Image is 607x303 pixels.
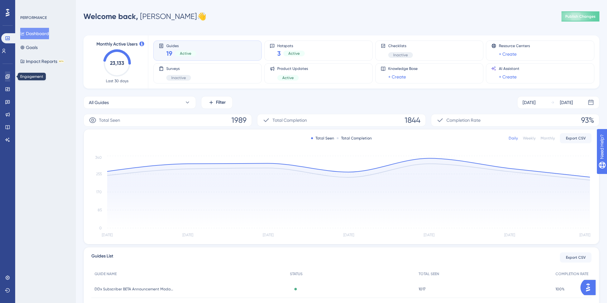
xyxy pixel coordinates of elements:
button: Publish Changes [561,11,599,22]
div: [DATE] [523,99,536,106]
span: Last 30 days [106,78,128,83]
span: Export CSV [566,255,586,260]
button: Export CSV [560,133,592,143]
span: Surveys [166,66,191,71]
span: STATUS [290,271,303,276]
span: Knowledge Base [388,66,418,71]
div: Weekly [523,136,536,141]
span: Active [180,51,191,56]
span: Inactive [171,75,186,80]
span: Inactive [393,53,408,58]
tspan: 170 [96,190,102,194]
div: [PERSON_NAME] 👋 [83,11,206,22]
span: GUIDE NAME [95,271,117,276]
a: + Create [499,73,517,81]
button: Dashboard [20,28,49,39]
span: Checklists [388,43,413,48]
button: Export CSV [560,252,592,263]
span: Welcome back, [83,12,138,21]
div: [DATE] [560,99,573,106]
span: Total Seen [99,116,120,124]
button: Impact ReportsBETA [20,56,64,67]
span: Resource Centers [499,43,530,48]
span: 1017 [419,287,426,292]
div: Daily [509,136,518,141]
div: Monthly [541,136,555,141]
tspan: [DATE] [102,233,113,237]
tspan: [DATE] [504,233,515,237]
span: All Guides [89,99,109,106]
span: Monthly Active Users [96,40,138,48]
span: AI Assistant [499,66,519,71]
tspan: [DATE] [424,233,434,237]
a: + Create [388,73,406,81]
tspan: 255 [96,172,102,176]
tspan: [DATE] [343,233,354,237]
span: 3 [277,49,281,58]
span: Guides [166,43,196,48]
span: 1844 [405,115,420,125]
tspan: [DATE] [579,233,590,237]
div: Total Seen [311,136,334,141]
span: Total Completion [273,116,307,124]
tspan: 85 [98,208,102,212]
div: Total Completion [337,136,372,141]
span: Need Help? [15,2,40,9]
tspan: 0 [99,226,102,230]
span: Active [282,75,294,80]
tspan: [DATE] [182,233,193,237]
a: + Create [499,50,517,58]
span: 93% [581,115,594,125]
div: PERFORMANCE [20,15,47,20]
span: Guides List [91,252,113,263]
tspan: [DATE] [263,233,273,237]
tspan: 340 [95,155,102,160]
span: DDx Subscriber BETA Announcement Modal on Core Home & Curriculum Pages [95,287,174,292]
span: 100% [555,287,565,292]
span: Filter [216,99,226,106]
span: 1989 [231,115,247,125]
span: 19 [166,49,172,58]
button: Goals [20,42,38,53]
text: 23,133 [110,60,124,66]
button: All Guides [83,96,196,109]
span: Hotspots [277,43,305,48]
span: COMPLETION RATE [555,271,588,276]
span: Completion Rate [446,116,481,124]
iframe: UserGuiding AI Assistant Launcher [580,278,599,297]
div: BETA [58,60,64,63]
span: Active [288,51,300,56]
span: Export CSV [566,136,586,141]
span: TOTAL SEEN [419,271,439,276]
span: Publish Changes [565,14,596,19]
button: Filter [201,96,233,109]
span: Product Updates [277,66,308,71]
